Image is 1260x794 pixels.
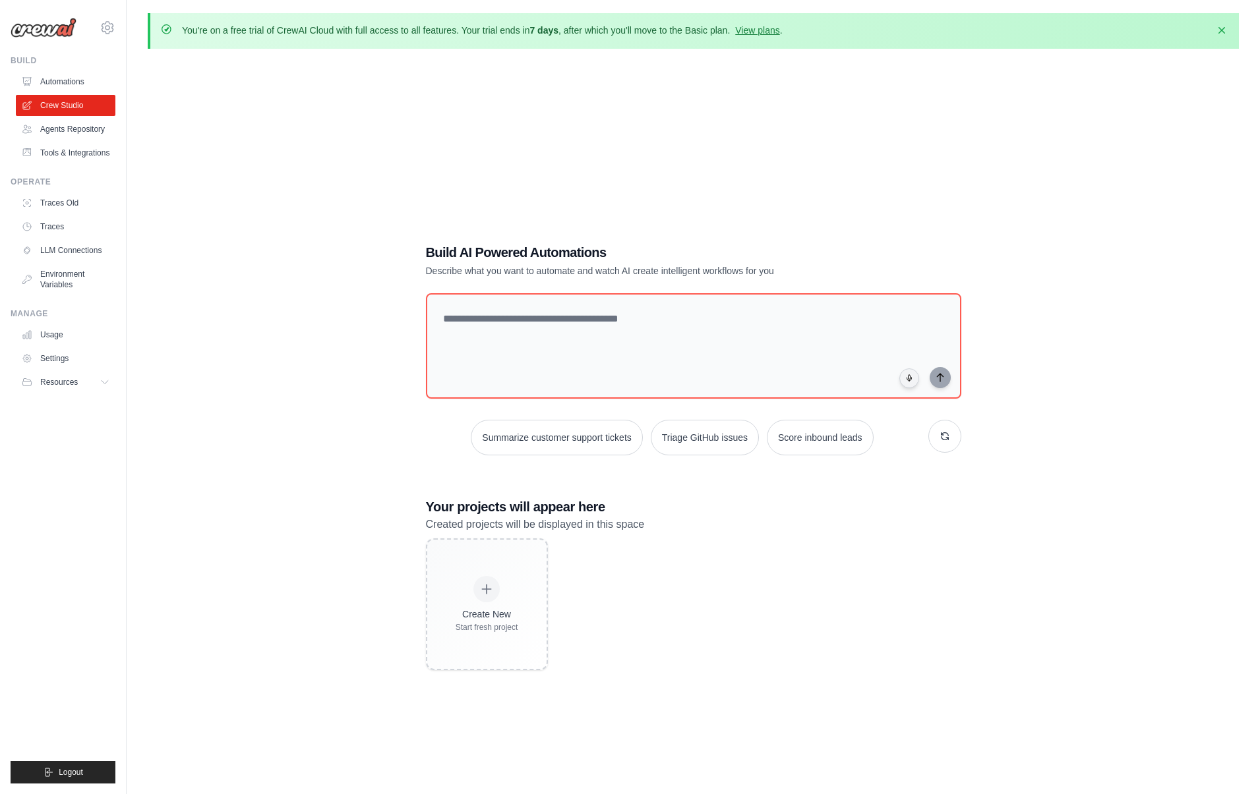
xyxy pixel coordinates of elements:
a: Settings [16,348,115,369]
div: Operate [11,177,115,187]
h3: Your projects will appear here [426,497,961,516]
a: Automations [16,71,115,92]
a: Environment Variables [16,264,115,295]
a: Crew Studio [16,95,115,116]
button: Score inbound leads [767,420,874,455]
p: You're on a free trial of CrewAI Cloud with full access to all features. Your trial ends in , aft... [182,24,783,37]
button: Triage GitHub issues [651,420,759,455]
a: Usage [16,324,115,345]
button: Summarize customer support tickets [471,420,642,455]
strong: 7 days [529,25,558,36]
button: Resources [16,372,115,393]
button: Click to speak your automation idea [899,368,919,388]
a: Traces Old [16,192,115,213]
div: Build [11,55,115,66]
div: Start fresh project [456,622,518,633]
button: Logout [11,761,115,783]
p: Describe what you want to automate and watch AI create intelligent workflows for you [426,264,869,277]
a: Agents Repository [16,119,115,140]
a: Tools & Integrations [16,142,115,163]
img: Logo [11,18,76,38]
button: Get new suggestions [928,420,961,453]
div: Manage [11,308,115,319]
p: Created projects will be displayed in this space [426,516,961,533]
span: Resources [40,377,78,387]
a: LLM Connections [16,240,115,261]
a: View plans [735,25,779,36]
div: Create New [456,608,518,621]
h1: Build AI Powered Automations [426,243,869,262]
a: Traces [16,216,115,237]
span: Logout [59,767,83,778]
